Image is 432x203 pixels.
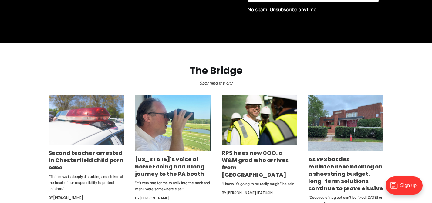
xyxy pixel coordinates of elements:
[10,65,422,76] h2: The Bridge
[135,195,210,202] div: By
[248,6,318,12] span: No spam. Unsubscribe anytime.
[140,195,170,201] a: [PERSON_NAME]
[222,95,297,145] img: RPS hires new COO, a W&M grad who arrives from Indianapolis
[226,190,273,195] a: [PERSON_NAME] Ifatusin
[222,181,297,187] p: “I know it’s going to be really tough.” he said.
[135,95,210,151] img: Virginia's voice of horse racing had a long journey to the PA booth
[222,149,289,178] a: RPS hires new COO, a W&M grad who arrives from [GEOGRAPHIC_DATA]
[49,95,124,145] img: Second teacher arrested in Chesterfield child porn case
[222,189,297,197] div: By
[10,79,422,87] p: Spanning the city
[49,194,124,201] div: By
[53,195,83,200] a: [PERSON_NAME]
[135,155,204,178] a: [US_STATE]'s voice of horse racing had a long journey to the PA booth
[380,173,432,203] iframe: portal-trigger
[49,174,124,192] p: "This news is deeply disturbing and strikes at the heart of our responsibility to protect children."
[308,95,383,151] img: As RPS battles maintenance backlog on a shoestring budget, long-term solutions continue to prove ...
[308,155,383,192] a: As RPS battles maintenance backlog on a shoestring budget, long-term solutions continue to prove ...
[49,149,123,171] a: Second teacher arrested in Chesterfield child porn case
[135,180,210,192] p: “It’s very rare for me to walk into the track and wish I were somewhere else.”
